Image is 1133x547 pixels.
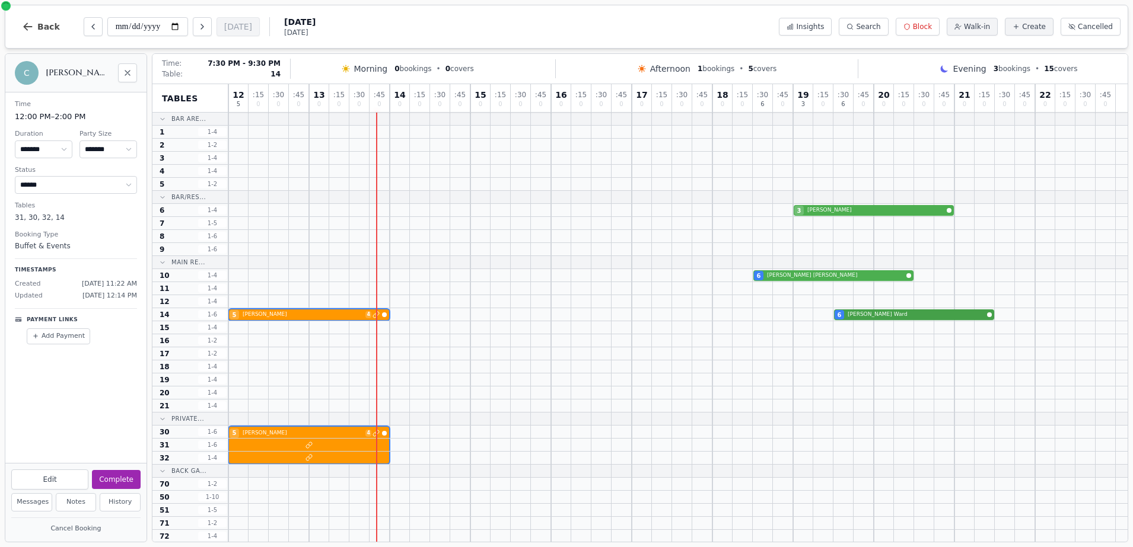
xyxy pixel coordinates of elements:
[680,101,683,107] span: 0
[454,91,466,98] span: : 45
[253,91,264,98] span: : 15
[198,310,227,319] span: 1 - 6
[475,91,486,99] span: 15
[198,336,227,345] span: 1 - 2
[198,375,227,384] span: 1 - 4
[1080,91,1091,98] span: : 30
[559,101,563,107] span: 0
[233,91,244,99] span: 12
[233,311,237,319] span: 5
[1061,18,1121,36] button: Cancelled
[198,140,227,149] span: 1 - 2
[198,180,227,188] span: 1 - 2
[1043,101,1047,107] span: 0
[198,349,227,358] span: 1 - 2
[84,17,103,36] button: Previous day
[171,114,206,123] span: Bar Are...
[737,91,748,98] span: : 15
[198,297,227,306] span: 1 - 4
[217,17,260,36] button: [DATE]
[1023,101,1026,107] span: 0
[676,91,688,98] span: : 30
[848,311,985,319] span: [PERSON_NAME] Ward
[198,519,227,527] span: 1 - 2
[160,127,164,137] span: 1
[198,153,227,162] span: 1 - 4
[15,201,137,211] dt: Tables
[198,362,227,371] span: 1 - 4
[337,101,340,107] span: 0
[198,401,227,410] span: 1 - 4
[963,101,966,107] span: 0
[498,101,502,107] span: 0
[1002,101,1006,107] span: 0
[947,18,998,36] button: Walk-in
[162,92,198,104] span: Tables
[198,167,227,175] span: 1 - 4
[650,63,690,75] span: Afternoon
[913,22,932,31] span: Block
[193,17,212,36] button: Next day
[15,266,137,274] p: Timestamps
[160,284,170,293] span: 11
[535,91,546,98] span: : 45
[198,271,227,280] span: 1 - 4
[37,23,60,31] span: Back
[953,63,986,75] span: Evening
[495,91,506,98] span: : 15
[717,91,728,99] span: 18
[979,91,990,98] span: : 15
[198,127,227,136] span: 1 - 4
[293,91,304,98] span: : 45
[619,101,623,107] span: 0
[394,91,405,99] span: 14
[333,91,345,98] span: : 15
[740,101,744,107] span: 0
[160,362,170,372] span: 18
[660,101,663,107] span: 0
[698,65,702,73] span: 1
[579,101,583,107] span: 0
[518,101,522,107] span: 0
[797,206,801,215] span: 3
[922,101,925,107] span: 0
[781,101,784,107] span: 0
[1005,18,1054,36] button: Create
[160,506,170,515] span: 51
[414,91,425,98] span: : 15
[284,16,316,28] span: [DATE]
[208,59,281,68] span: 7:30 PM - 9:30 PM
[160,519,170,528] span: 71
[898,91,909,98] span: : 15
[902,101,905,107] span: 0
[15,61,39,85] div: C
[938,91,950,98] span: : 45
[838,311,842,319] span: 6
[160,453,170,463] span: 32
[896,18,940,36] button: Block
[160,153,164,163] span: 3
[807,206,944,215] span: [PERSON_NAME]
[757,91,768,98] span: : 30
[982,101,986,107] span: 0
[11,493,52,511] button: Messages
[171,193,206,201] span: Bar/Res...
[394,65,399,73] span: 0
[994,65,998,73] span: 3
[317,101,321,107] span: 0
[365,430,371,437] span: 4
[698,64,734,73] span: bookings
[198,440,227,449] span: 1 - 6
[1044,64,1077,73] span: covers
[1044,65,1054,73] span: 15
[160,310,170,319] span: 14
[797,91,809,99] span: 19
[171,258,205,267] span: Main Re...
[357,101,361,107] span: 0
[160,297,170,306] span: 12
[160,232,164,241] span: 8
[1100,91,1111,98] span: : 45
[1083,101,1087,107] span: 0
[539,101,542,107] span: 0
[964,22,990,31] span: Walk-in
